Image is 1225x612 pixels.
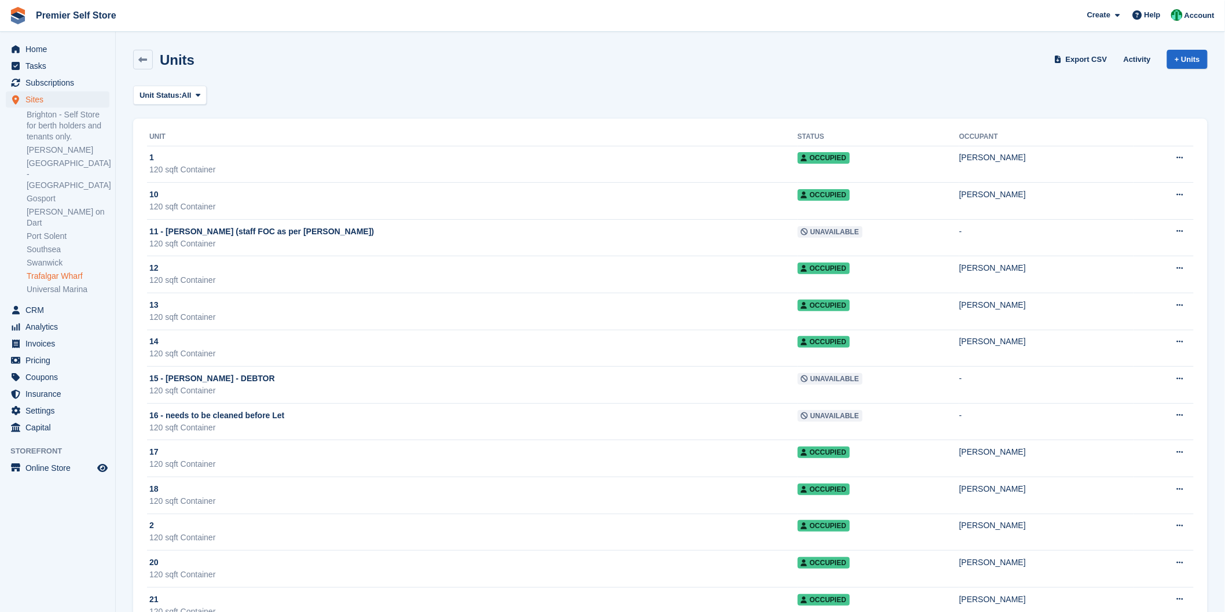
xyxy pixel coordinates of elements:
a: menu [6,91,109,108]
span: Occupied [798,520,850,532]
a: Southsea [27,244,109,255]
span: 11 - [PERSON_NAME] (staff FOC as per [PERSON_NAME]) [149,226,374,238]
span: Analytics [25,319,95,335]
span: Occupied [798,484,850,495]
div: 120 sqft Container [149,348,798,360]
a: menu [6,386,109,402]
span: Unit Status: [140,90,182,101]
span: Occupied [798,447,850,458]
th: Occupant [959,128,1134,146]
a: [GEOGRAPHIC_DATA] - [GEOGRAPHIC_DATA] [27,158,109,191]
a: Universal Marina [27,284,109,295]
img: Peter Pring [1171,9,1183,21]
h2: Units [160,52,195,68]
span: Unavailable [798,410,863,422]
span: Insurance [25,386,95,402]
div: 120 sqft Container [149,164,798,176]
a: Export CSV [1052,50,1112,69]
a: Swanwick [27,257,109,268]
span: Subscriptions [25,75,95,91]
span: Storefront [10,445,115,457]
div: [PERSON_NAME] [959,299,1134,311]
a: Preview store [96,461,109,475]
a: [PERSON_NAME] on Dart [27,207,109,228]
a: + Units [1167,50,1208,69]
td: - [959,367,1134,404]
span: 12 [149,262,159,274]
span: 21 [149,593,159,606]
span: 13 [149,299,159,311]
a: Port Solent [27,231,109,242]
span: 15 - [PERSON_NAME] - DEBTOR [149,373,275,385]
span: 14 [149,336,159,348]
div: 120 sqft Container [149,495,798,507]
span: Capital [25,419,95,436]
div: 120 sqft Container [149,422,798,434]
td: - [959,403,1134,440]
div: [PERSON_NAME] [959,483,1134,495]
div: 120 sqft Container [149,532,798,544]
div: [PERSON_NAME] [959,519,1134,532]
span: Occupied [798,263,850,274]
span: Unavailable [798,226,863,238]
span: 10 [149,189,159,201]
span: Occupied [798,300,850,311]
a: menu [6,41,109,57]
a: menu [6,58,109,74]
span: Occupied [798,189,850,201]
span: Online Store [25,460,95,476]
a: Brighton - Self Store for berth holders and tenants only. [27,109,109,142]
div: 120 sqft Container [149,274,798,286]
a: menu [6,460,109,476]
a: menu [6,369,109,385]
a: Gosport [27,193,109,204]
span: Account [1184,10,1215,21]
span: Home [25,41,95,57]
span: 1 [149,152,154,164]
a: Premier Self Store [31,6,121,25]
span: 17 [149,446,159,458]
a: [PERSON_NAME] [27,145,109,156]
div: [PERSON_NAME] [959,262,1134,274]
span: Unavailable [798,373,863,385]
a: Trafalgar Wharf [27,271,109,282]
span: 16 - needs to be cleaned before Let [149,410,284,422]
span: CRM [25,302,95,318]
img: stora-icon-8386f47178a22dfd0bd8f6a31ec36ba5ce8667c1dd55bd0f319d3a0aa187defe.svg [9,7,27,24]
th: Unit [147,128,798,146]
a: Activity [1119,50,1156,69]
span: Occupied [798,152,850,164]
span: Pricing [25,352,95,368]
button: Unit Status: All [133,86,207,105]
span: 2 [149,519,154,532]
span: Sites [25,91,95,108]
span: Coupons [25,369,95,385]
div: [PERSON_NAME] [959,152,1134,164]
span: Tasks [25,58,95,74]
a: menu [6,75,109,91]
div: 120 sqft Container [149,201,798,213]
div: [PERSON_NAME] [959,556,1134,569]
div: 120 sqft Container [149,569,798,581]
a: menu [6,319,109,335]
span: Export CSV [1066,54,1107,65]
a: menu [6,352,109,368]
a: menu [6,419,109,436]
span: 18 [149,483,159,495]
span: Occupied [798,594,850,606]
span: Create [1087,9,1110,21]
div: 120 sqft Container [149,385,798,397]
div: 120 sqft Container [149,458,798,470]
div: [PERSON_NAME] [959,446,1134,458]
span: Invoices [25,336,95,352]
th: Status [798,128,959,146]
span: Settings [25,403,95,419]
a: menu [6,336,109,352]
span: Occupied [798,336,850,348]
div: [PERSON_NAME] [959,336,1134,348]
div: [PERSON_NAME] [959,189,1134,201]
a: menu [6,403,109,419]
span: All [182,90,192,101]
span: Help [1145,9,1161,21]
a: menu [6,302,109,318]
